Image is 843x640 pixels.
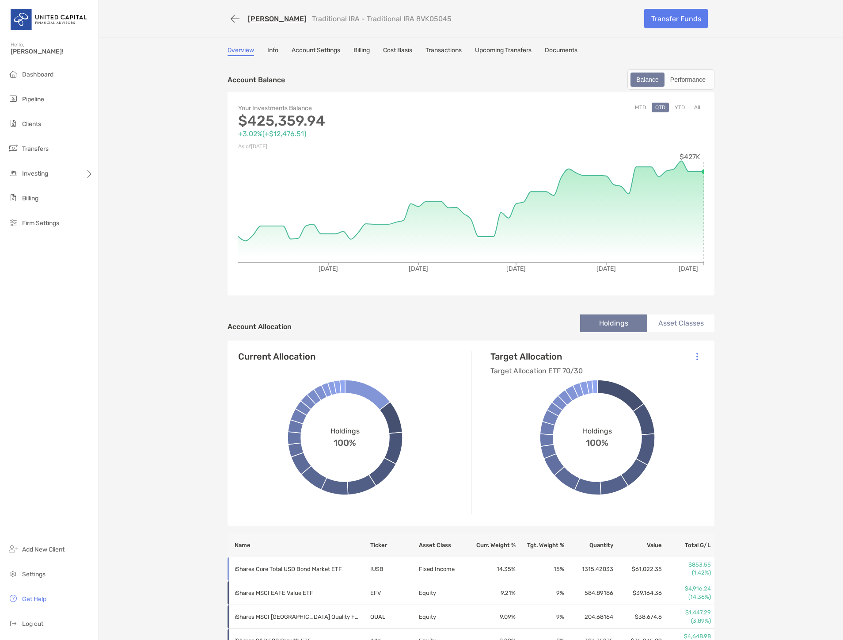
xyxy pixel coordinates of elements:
th: Ticker [370,533,418,557]
span: Firm Settings [22,219,59,227]
h4: Account Allocation [228,322,292,331]
span: Investing [22,170,48,177]
button: QTD [652,103,669,112]
td: Equity [418,581,467,605]
td: EFV [370,581,418,605]
span: Billing [22,195,38,202]
p: (1.42%) [663,569,711,577]
div: Performance [665,73,710,86]
th: Curr. Weight % [467,533,516,557]
td: 204.68164 [565,605,613,629]
th: Total G/L [662,533,714,557]
a: Upcoming Transfers [475,46,532,56]
a: Cost Basis [383,46,412,56]
span: Log out [22,620,43,628]
tspan: [DATE] [596,265,616,272]
td: QUAL [370,605,418,629]
img: transfers icon [8,143,19,153]
span: Add New Client [22,546,65,553]
img: billing icon [8,192,19,203]
td: 9 % [516,581,565,605]
td: $61,022.35 [614,557,662,581]
img: dashboard icon [8,69,19,79]
h4: Target Allocation [490,351,583,362]
p: $1,447.29 [663,609,711,617]
span: [PERSON_NAME]! [11,48,93,55]
td: $38,674.6 [614,605,662,629]
td: 584.89186 [565,581,613,605]
p: Your Investments Balance [238,103,471,114]
img: get-help icon [8,593,19,604]
td: 14.35 % [467,557,516,581]
li: Holdings [580,314,647,332]
img: United Capital Logo [11,4,88,35]
img: firm-settings icon [8,217,19,228]
p: $853.55 [663,561,711,569]
td: 1315.42033 [565,557,613,581]
td: Fixed Income [418,557,467,581]
img: investing icon [8,168,19,178]
img: settings icon [8,568,19,579]
p: Target Allocation ETF 70/30 [490,365,583,376]
th: Quantity [565,533,613,557]
span: Get Help [22,595,46,603]
button: MTD [631,103,649,112]
tspan: [DATE] [319,265,338,272]
th: Tgt. Weight % [516,533,565,557]
div: segmented control [627,69,714,90]
h4: Current Allocation [238,351,315,362]
p: +3.02% ( +$12,476.51 ) [238,128,471,139]
p: iShares Core Total USD Bond Market ETF [235,563,358,575]
span: Holdings [330,427,360,435]
a: Transactions [425,46,462,56]
span: Pipeline [22,96,44,103]
span: Dashboard [22,71,53,78]
td: 9.09 % [467,605,516,629]
p: $425,359.94 [238,115,471,126]
tspan: [DATE] [409,265,428,272]
span: Holdings [583,427,612,435]
td: 9.21 % [467,581,516,605]
p: (3.89%) [663,617,711,625]
p: As of [DATE] [238,141,471,152]
a: Account Settings [292,46,340,56]
th: Value [614,533,662,557]
td: IUSB [370,557,418,581]
li: Asset Classes [647,314,714,332]
td: Equity [418,605,467,629]
img: Icon List Menu [696,353,698,360]
button: YTD [671,103,688,112]
th: Name [228,533,370,557]
p: (14.36%) [663,593,711,601]
button: All [691,103,704,112]
img: logout icon [8,618,19,629]
span: Clients [22,120,41,128]
td: 9 % [516,605,565,629]
tspan: [DATE] [679,265,698,272]
span: 100% [586,435,608,448]
span: Settings [22,571,46,578]
span: Transfers [22,145,49,153]
p: iShares MSCI EAFE Value ETF [235,587,358,598]
td: $39,164.36 [614,581,662,605]
p: $4,916.24 [663,585,711,593]
img: clients icon [8,118,19,129]
span: 100% [334,435,356,448]
a: Transfer Funds [644,9,708,28]
a: [PERSON_NAME] [248,15,307,23]
div: Balance [631,73,664,86]
a: Overview [228,46,254,56]
img: add_new_client icon [8,544,19,554]
a: Info [267,46,278,56]
p: iShares MSCI USA Quality Factor ETF [235,611,358,622]
p: Traditional IRA - Traditional IRA 8VK05045 [312,15,452,23]
th: Asset Class [418,533,467,557]
tspan: [DATE] [506,265,526,272]
a: Billing [353,46,370,56]
td: 15 % [516,557,565,581]
a: Documents [545,46,577,56]
img: pipeline icon [8,93,19,104]
p: Account Balance [228,74,285,85]
tspan: $427K [680,153,700,161]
